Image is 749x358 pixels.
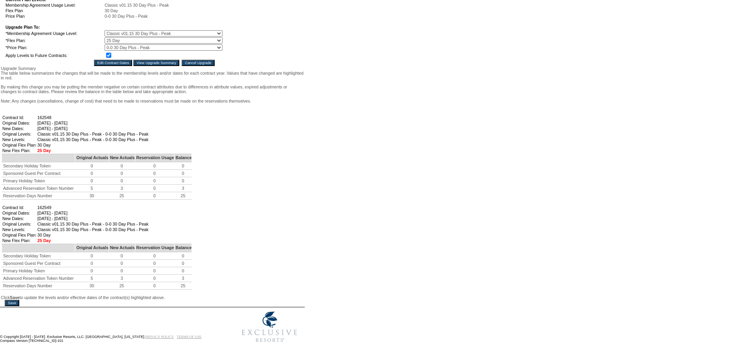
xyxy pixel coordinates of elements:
[135,192,174,200] td: 0
[2,115,37,120] td: Contract Id:
[10,295,20,300] b: Save
[135,154,174,162] td: Reservation Usage
[37,115,149,120] td: 162548
[5,300,19,306] input: Save
[2,222,37,226] td: Original Levels:
[75,177,109,185] td: 0
[109,170,135,177] td: 0
[2,143,37,147] td: Original Flex Plan:
[2,126,37,131] td: New Dates:
[2,205,37,210] td: Contract Id:
[105,3,169,7] span: Classic v01.15 30 Day Plus - Peak
[1,71,304,80] p: The table below summarizes the changes that will be made to the membership levels and/or dates fo...
[37,211,149,215] td: [DATE] - [DATE]
[2,275,75,282] td: Advanced Reservation Token Number
[2,177,75,185] td: Primary Holiday Token
[135,282,174,290] td: 0
[109,267,135,275] td: 0
[174,154,192,162] td: Balance
[75,185,109,192] td: 5
[2,252,75,260] td: Secondary Holiday Token
[37,126,149,131] td: [DATE] - [DATE]
[1,84,304,94] p: By making this change you may be putting the member negative on certain contract attributes due t...
[135,244,174,252] td: Reservation Usage
[174,282,192,290] td: 25
[105,8,118,13] span: 30 Day
[174,177,192,185] td: 0
[135,275,174,282] td: 0
[75,252,109,260] td: 0
[2,227,37,232] td: New Levels:
[37,132,149,136] td: Classic v01.15 30 Day Plus - Peak - 0-0 30 Day Plus - Peak
[37,233,149,237] td: 30 Day
[1,66,304,71] div: Upgrade Summary
[2,148,37,153] td: New Flex Plan:
[6,37,104,44] td: *Flex Plan:
[6,8,104,13] td: Flex Plan
[234,307,305,347] img: Exclusive Resorts
[109,154,135,162] td: New Actuals
[109,252,135,260] td: 0
[182,60,214,66] input: Cancel Upgrade
[2,233,37,237] td: Original Flex Plan:
[174,192,192,200] td: 25
[2,132,37,136] td: Original Levels:
[37,227,149,232] td: Classic v01.15 30 Day Plus - Peak - 0-0 30 Day Plus - Peak
[2,137,37,142] td: New Levels:
[174,170,192,177] td: 0
[75,244,109,252] td: Original Actuals
[135,177,174,185] td: 0
[6,44,104,51] td: *Price Plan:
[109,244,135,252] td: New Actuals
[37,143,149,147] td: 30 Day
[177,335,202,339] a: TERMS OF USE
[109,275,135,282] td: 3
[37,216,149,221] td: [DATE] - [DATE]
[75,260,109,267] td: 0
[2,121,37,125] td: Original Dates:
[105,14,148,18] span: 0-0 30 Day Plus - Peak
[75,170,109,177] td: 0
[135,185,174,192] td: 0
[2,185,75,192] td: Advanced Reservation Token Number
[1,99,304,103] div: Note: Any changes (cancellations, change of cost) that need to be made to reservations must be ma...
[2,162,75,170] td: Secondary Holiday Token
[75,162,109,170] td: 0
[109,162,135,170] td: 0
[75,275,109,282] td: 5
[135,252,174,260] td: 0
[109,192,135,200] td: 25
[135,170,174,177] td: 0
[75,192,109,200] td: 30
[2,216,37,221] td: New Dates:
[174,260,192,267] td: 0
[6,51,104,59] td: Apply Levels to Future Contracts:
[109,185,135,192] td: 3
[75,267,109,275] td: 0
[174,244,192,252] td: Balance
[135,260,174,267] td: 0
[2,192,75,200] td: Reservation Days Number
[6,14,104,18] td: Price Plan
[2,211,37,215] td: Original Dates:
[174,185,192,192] td: 3
[6,3,104,7] td: Membership Agreement Usage Level:
[37,222,149,226] td: Classic v01.15 30 Day Plus - Peak - 0-0 30 Day Plus - Peak
[2,238,37,243] td: New Flex Plan:
[37,148,149,153] td: 25 Day
[37,205,149,210] td: 162549
[6,25,223,29] td: Upgrade Plan To:
[6,30,104,37] td: *Membership Agreement Usage Level:
[2,260,75,267] td: Sponsored Guest Per Contract
[109,177,135,185] td: 0
[37,238,149,243] td: 25 Day
[75,282,109,290] td: 30
[75,154,109,162] td: Original Actuals
[135,162,174,170] td: 0
[109,282,135,290] td: 25
[174,252,192,260] td: 0
[1,295,304,300] p: Click to update the levels and/or effective dates of the contract(s) highlighted above.
[174,267,192,275] td: 0
[94,60,132,66] input: Edit Contract Dates
[2,282,75,290] td: Reservation Days Number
